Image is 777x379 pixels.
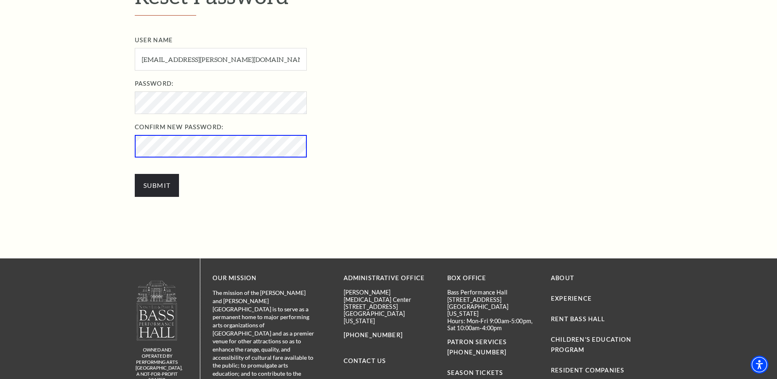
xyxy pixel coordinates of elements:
[135,35,660,46] label: User Name
[551,336,631,353] a: Children's Education Program
[135,174,179,197] input: Submit button
[447,337,539,358] p: PATRON SERVICES [PHONE_NUMBER]
[344,273,435,283] p: Administrative Office
[344,310,435,324] p: [GEOGRAPHIC_DATA][US_STATE]
[750,356,768,374] div: Accessibility Menu
[447,273,539,283] p: BOX OFFICE
[344,330,435,340] p: [PHONE_NUMBER]
[136,280,178,340] img: owned and operated by Performing Arts Fort Worth, A NOT-FOR-PROFIT 501(C)3 ORGANIZATION
[344,289,435,303] p: [PERSON_NAME][MEDICAL_DATA] Center
[135,48,307,71] input: User Name
[551,315,605,322] a: Rent Bass Hall
[213,273,315,283] p: OUR MISSION
[135,79,660,89] label: Password:
[447,289,539,296] p: Bass Performance Hall
[551,295,592,302] a: Experience
[447,317,539,332] p: Hours: Mon-Fri 9:00am-5:00pm, Sat 10:00am-4:00pm
[135,122,660,132] label: Confirm New Password:
[551,274,574,281] a: About
[344,303,435,310] p: [STREET_ADDRESS]
[447,296,539,303] p: [STREET_ADDRESS]
[344,357,386,364] a: Contact Us
[551,367,624,374] a: Resident Companies
[447,303,539,317] p: [GEOGRAPHIC_DATA][US_STATE]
